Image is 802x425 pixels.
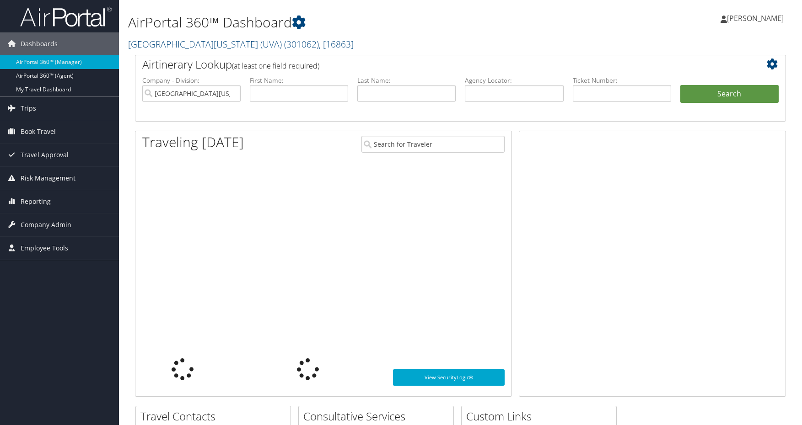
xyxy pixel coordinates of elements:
span: Travel Approval [21,143,69,166]
span: [PERSON_NAME] [727,13,784,23]
input: Search for Traveler [361,136,504,153]
button: Search [680,85,779,103]
a: [PERSON_NAME] [721,5,793,32]
h2: Travel Contacts [140,409,291,424]
span: , [ 16863 ] [319,38,354,50]
label: Last Name: [357,76,456,85]
span: Reporting [21,190,51,213]
span: Risk Management [21,167,75,190]
h2: Airtinerary Lookup [142,57,725,72]
span: Company Admin [21,213,71,236]
label: Agency Locator: [465,76,563,85]
img: airportal-logo.png [20,6,112,27]
label: First Name: [250,76,348,85]
span: Book Travel [21,120,56,143]
h1: Traveling [DATE] [142,133,244,152]
h1: AirPortal 360™ Dashboard [128,13,571,32]
span: (at least one field required) [232,61,319,71]
span: Employee Tools [21,237,68,260]
h2: Consultative Services [303,409,453,424]
span: Trips [21,97,36,120]
span: ( 301062 ) [284,38,319,50]
span: Dashboards [21,32,58,55]
h2: Custom Links [466,409,616,424]
label: Ticket Number: [573,76,671,85]
a: View SecurityLogic® [393,369,505,386]
label: Company - Division: [142,76,241,85]
a: [GEOGRAPHIC_DATA][US_STATE] (UVA) [128,38,354,50]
